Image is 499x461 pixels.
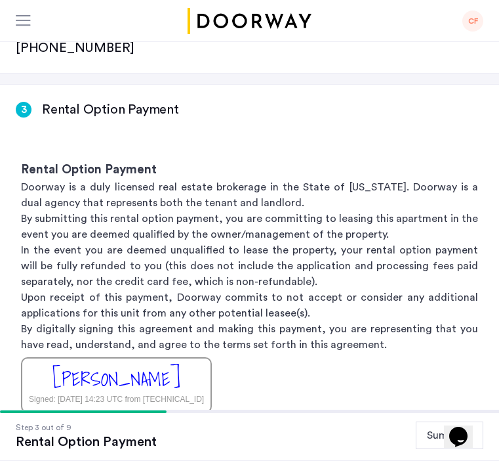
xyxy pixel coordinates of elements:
div: CF [462,11,483,32]
p: Doorway is a duly licensed real estate brokerage in the State of [US_STATE]. Doorway is a dual ag... [21,179,478,211]
h3: Rental Option Payment [42,100,179,119]
img: logo [186,8,314,34]
p: By digitally signing this agreement and making this payment, you are representing that you have r... [21,321,478,353]
div: Rental Option Payment [16,434,157,450]
h3: Rental Option Payment [21,161,478,179]
p: Upon receipt of this payment, Doorway commits to not accept or consider any additional applicatio... [21,290,478,321]
a: Cazamio logo [186,8,314,34]
div: Signed: [DATE] 14:23 UTC from [TECHNICAL_ID] [29,393,204,405]
button: Summary [416,422,483,449]
div: [PERSON_NAME] [52,365,180,393]
p: By submitting this rental option payment, you are committing to leasing this apartment in the eve... [21,211,478,242]
div: [PHONE_NUMBER] [16,39,134,57]
div: 3 [16,102,31,118]
iframe: chat widget [444,408,486,448]
div: Step 3 out of 9 [16,421,157,434]
p: In the event you are deemed unqualified to lease the property, your rental option payment will be... [21,242,478,290]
